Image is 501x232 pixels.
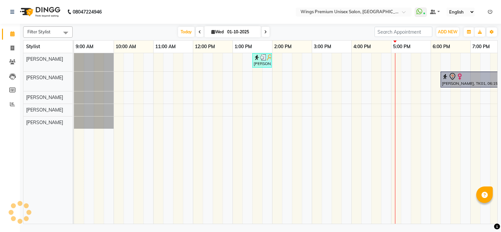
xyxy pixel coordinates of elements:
input: Search Appointment [375,27,432,37]
span: Filter Stylist [27,29,51,34]
a: 9:00 AM [74,42,95,51]
span: [PERSON_NAME] [26,94,63,100]
input: 2025-10-01 [225,27,258,37]
span: [PERSON_NAME] [26,75,63,81]
a: 1:00 PM [233,42,254,51]
button: ADD NEW [436,27,459,37]
a: 7:00 PM [471,42,491,51]
div: [PERSON_NAME], TK02, 01:30 PM-02:00 PM, Caline Wash & Blow Dry [253,54,271,67]
a: 5:00 PM [391,42,412,51]
a: 3:00 PM [312,42,333,51]
span: [PERSON_NAME] [26,119,63,125]
a: 11:00 AM [154,42,177,51]
a: 6:00 PM [431,42,452,51]
a: 4:00 PM [352,42,373,51]
a: 12:00 PM [193,42,217,51]
img: logo [17,3,62,21]
div: [PERSON_NAME], TK01, 06:15 PM-07:45 PM, Natural Root Touch Up - 2 Inches - Hair Colors [441,73,499,86]
span: Wed [210,29,225,34]
span: ADD NEW [438,29,457,34]
span: Today [178,27,195,37]
span: Stylist [26,44,40,50]
span: [PERSON_NAME] [26,56,63,62]
a: 10:00 AM [114,42,138,51]
a: 2:00 PM [272,42,293,51]
b: 08047224946 [73,3,102,21]
span: [PERSON_NAME] [26,107,63,113]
